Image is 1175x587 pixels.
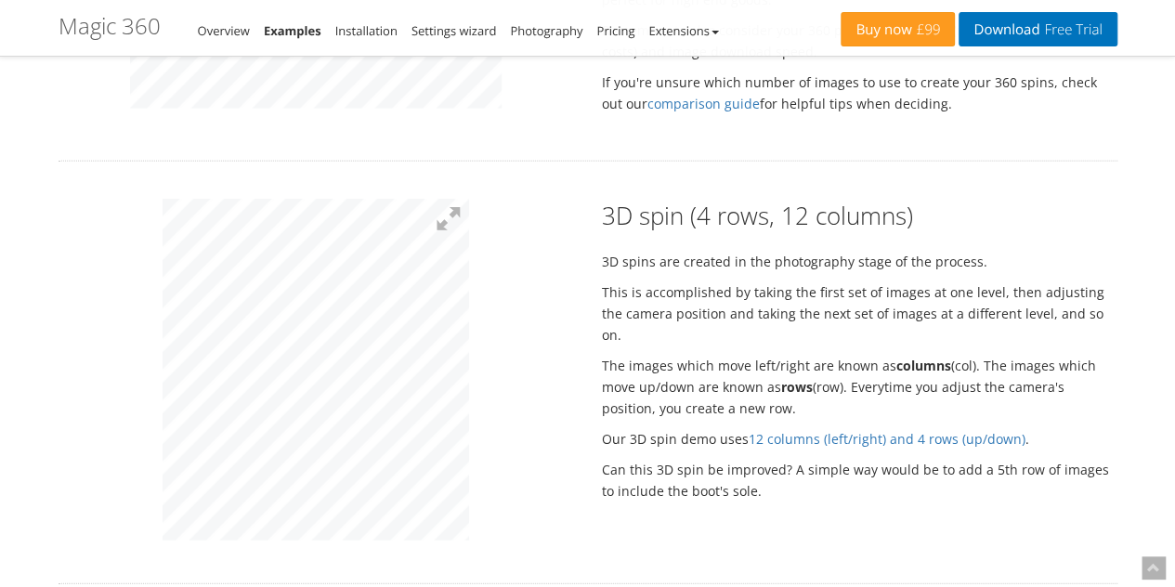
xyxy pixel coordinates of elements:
[602,281,1117,346] p: This is accomplished by taking the first set of images at one level, then adjusting the camera po...
[510,22,582,39] a: Photography
[841,12,955,46] a: Buy now£99
[264,22,321,39] a: Examples
[602,72,1117,114] p: If you're unsure which number of images to use to create your 360 spins, check out our for helpfu...
[781,378,813,396] strong: rows
[912,22,941,37] span: £99
[602,199,1117,232] h2: 3D spin (4 rows, 12 columns)
[411,22,497,39] a: Settings wizard
[602,355,1117,419] p: The images which move left/right are known as (col). The images which move up/down are known as (...
[602,251,1117,272] p: 3D spins are created in the photography stage of the process.
[596,22,634,39] a: Pricing
[959,12,1116,46] a: DownloadFree Trial
[749,430,1025,448] a: 12 columns (left/right) and 4 rows (up/down)
[1039,22,1102,37] span: Free Trial
[648,22,718,39] a: Extensions
[198,22,250,39] a: Overview
[602,459,1117,502] p: Can this 3D spin be improved? A simple way would be to add a 5th row of images to include the boo...
[335,22,398,39] a: Installation
[647,95,760,112] a: comparison guide
[59,14,161,38] h1: Magic 360
[896,357,951,374] strong: columns
[602,428,1117,450] p: Our 3D spin demo uses .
